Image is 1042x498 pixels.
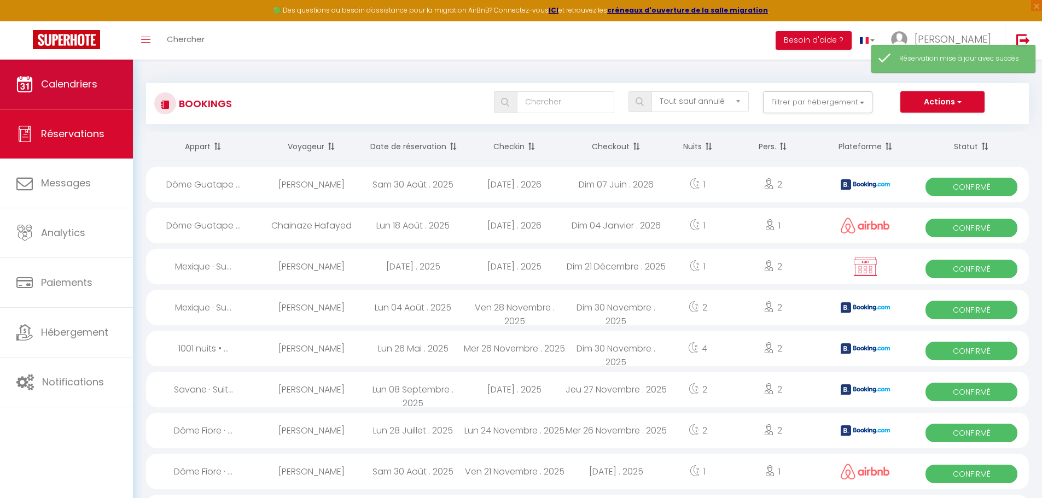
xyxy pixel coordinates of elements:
[900,91,985,113] button: Actions
[667,132,729,161] th: Sort by nights
[42,375,104,389] span: Notifications
[41,276,92,289] span: Paiements
[763,91,872,113] button: Filtrer par hébergement
[146,132,261,161] th: Sort by rentals
[9,4,42,37] button: Ouvrir le widget de chat LiveChat
[41,127,104,140] span: Réservations
[566,132,667,161] th: Sort by checkout
[915,32,991,46] span: [PERSON_NAME]
[464,132,566,161] th: Sort by checkin
[607,5,768,15] a: créneaux d'ouverture de la salle migration
[159,21,213,60] a: Chercher
[176,91,232,116] h3: Bookings
[883,21,1005,60] a: ... [PERSON_NAME]
[261,132,363,161] th: Sort by guest
[167,33,205,45] span: Chercher
[776,31,852,50] button: Besoin d'aide ?
[33,30,100,49] img: Super Booking
[996,449,1034,490] iframe: Chat
[549,5,558,15] a: ICI
[899,54,1024,64] div: Réservation mise à jour avec succès
[1016,33,1030,47] img: logout
[517,91,614,113] input: Chercher
[41,226,85,239] span: Analytics
[41,77,97,91] span: Calendriers
[41,176,91,190] span: Messages
[817,132,915,161] th: Sort by channel
[891,31,907,48] img: ...
[362,132,464,161] th: Sort by booking date
[41,325,108,339] span: Hébergement
[914,132,1029,161] th: Sort by status
[729,132,817,161] th: Sort by people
